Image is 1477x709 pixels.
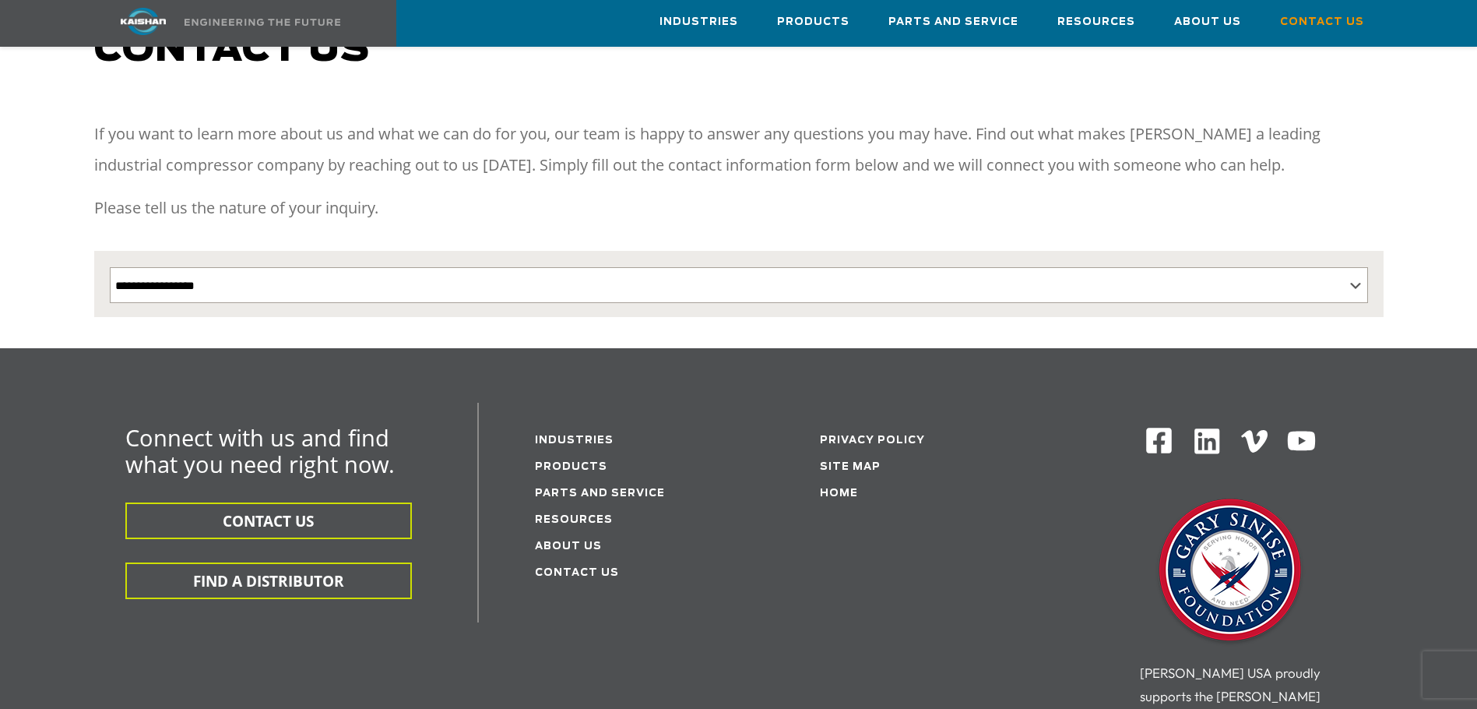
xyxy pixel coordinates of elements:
span: Industries [659,13,738,31]
span: Contact Us [1280,13,1364,31]
p: Please tell us the nature of your inquiry. [94,192,1384,224]
span: Contact us [94,31,370,69]
span: Connect with us and find what you need right now. [125,422,395,479]
a: About Us [1174,1,1241,43]
img: Gary Sinise Foundation [1152,494,1308,650]
span: About Us [1174,13,1241,31]
a: Parts and service [535,489,665,499]
span: Resources [1057,13,1135,31]
a: Site Map [820,462,881,472]
button: CONTACT US [125,503,412,539]
a: Industries [659,1,738,43]
a: Privacy Policy [820,436,925,446]
button: FIND A DISTRIBUTOR [125,563,412,599]
a: Industries [535,436,614,446]
span: Products [777,13,849,31]
img: Youtube [1286,426,1317,457]
a: Contact Us [1280,1,1364,43]
a: Resources [1057,1,1135,43]
img: Linkedin [1192,426,1222,457]
a: Parts and Service [888,1,1018,43]
a: Contact Us [535,568,619,578]
a: Products [777,1,849,43]
span: Parts and Service [888,13,1018,31]
a: Home [820,489,858,499]
a: Products [535,462,607,472]
img: Vimeo [1241,430,1268,453]
img: kaishan logo [85,8,202,35]
a: About Us [535,541,602,552]
p: If you want to learn more about us and what we can do for you, our team is happy to answer any qu... [94,118,1384,181]
img: Engineering the future [185,19,340,26]
img: Facebook [1145,426,1173,455]
a: Resources [535,515,613,525]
